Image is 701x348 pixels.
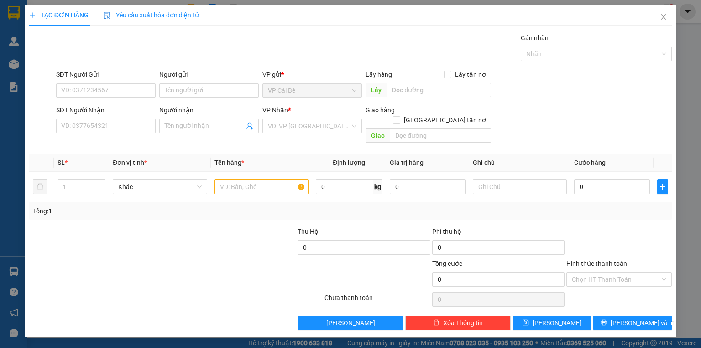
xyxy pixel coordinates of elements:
[657,179,668,194] button: plus
[432,260,462,267] span: Tổng cước
[56,69,156,79] div: SĐT Người Gửi
[268,84,356,97] span: VP Cái Bè
[33,206,271,216] div: Tổng: 1
[658,183,668,190] span: plus
[387,83,491,97] input: Dọc đường
[333,159,365,166] span: Định lượng
[246,122,253,130] span: user-add
[324,293,431,309] div: Chưa thanh toán
[533,318,581,328] span: [PERSON_NAME]
[451,69,491,79] span: Lấy tận nơi
[103,12,110,19] img: icon
[390,179,466,194] input: 0
[366,83,387,97] span: Lấy
[521,34,549,42] label: Gán nhãn
[58,159,65,166] span: SL
[159,105,259,115] div: Người nhận
[366,106,395,114] span: Giao hàng
[262,69,362,79] div: VP gửi
[390,128,491,143] input: Dọc đường
[56,105,156,115] div: SĐT Người Nhận
[159,69,259,79] div: Người gửi
[651,5,676,30] button: Close
[433,319,439,327] span: delete
[400,115,491,125] span: [GEOGRAPHIC_DATA] tận nơi
[566,260,627,267] label: Hình thức thanh toán
[298,316,403,330] button: [PERSON_NAME]
[432,227,565,240] div: Phí thu hộ
[262,106,288,114] span: VP Nhận
[103,11,199,19] span: Yêu cầu xuất hóa đơn điện tử
[469,154,570,172] th: Ghi chú
[601,319,607,327] span: printer
[390,159,424,166] span: Giá trị hàng
[405,316,511,330] button: deleteXóa Thông tin
[29,12,36,18] span: plus
[366,71,392,78] span: Lấy hàng
[660,13,667,21] span: close
[443,318,483,328] span: Xóa Thông tin
[373,179,382,194] span: kg
[574,159,606,166] span: Cước hàng
[523,319,529,327] span: save
[298,228,319,235] span: Thu Hộ
[33,179,47,194] button: delete
[611,318,675,328] span: [PERSON_NAME] và In
[29,11,89,19] span: TẠO ĐƠN HÀNG
[214,159,244,166] span: Tên hàng
[366,128,390,143] span: Giao
[214,179,309,194] input: VD: Bàn, Ghế
[326,318,375,328] span: [PERSON_NAME]
[513,316,591,330] button: save[PERSON_NAME]
[113,159,147,166] span: Đơn vị tính
[593,316,672,330] button: printer[PERSON_NAME] và In
[118,180,201,194] span: Khác
[473,179,567,194] input: Ghi Chú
